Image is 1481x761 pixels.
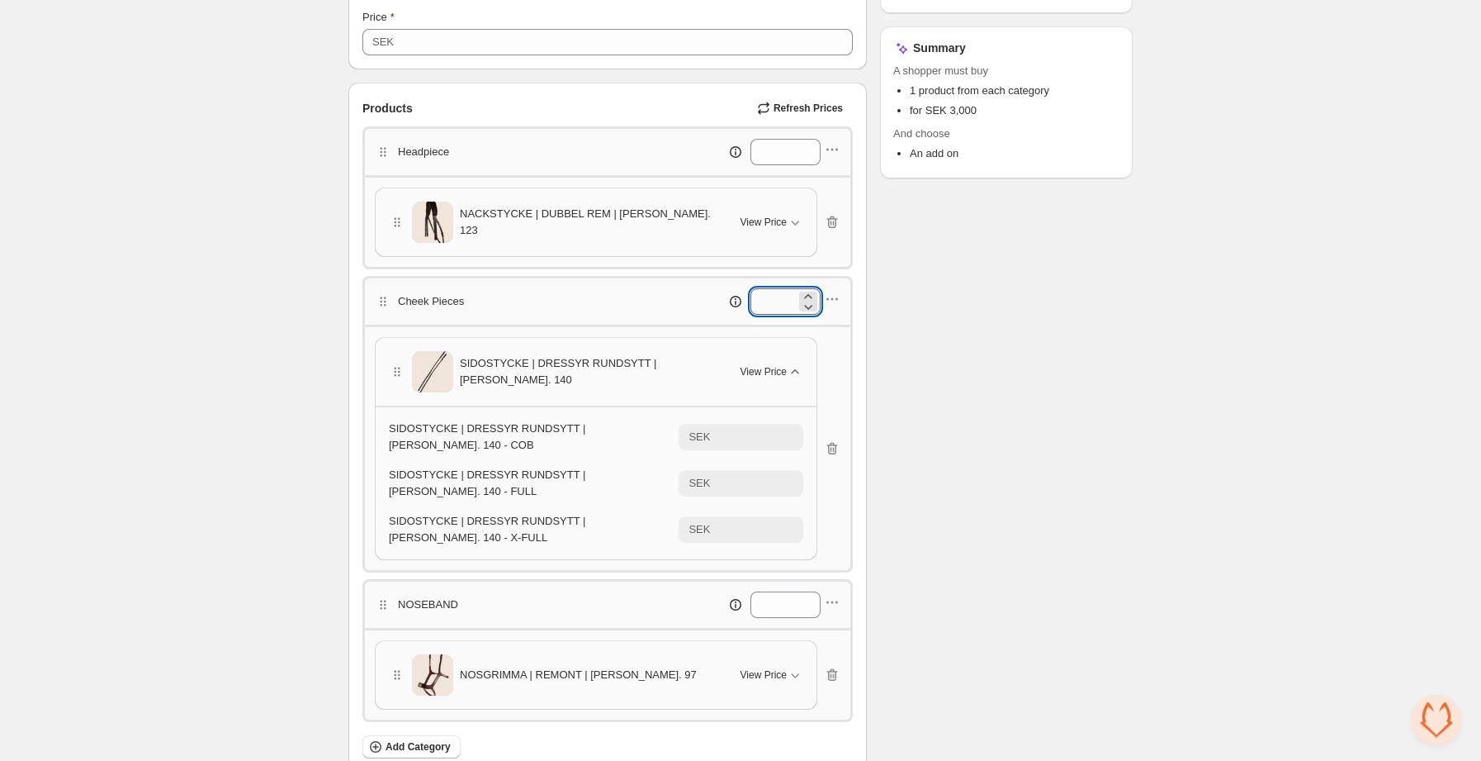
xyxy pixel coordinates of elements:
span: View Price [740,365,787,378]
span: SIDOSTYCKE | DRESSYR RUNDSYTT | [PERSON_NAME]. 140 - FULL [389,468,585,497]
button: Refresh Prices [750,97,853,120]
h3: Summary [913,40,966,56]
button: Add Category [362,735,461,759]
li: 1 product from each category [910,83,1119,99]
span: Refresh Prices [774,102,843,115]
div: Відкритий чат [1412,695,1461,744]
span: NOSGRIMMA | REMONT | [PERSON_NAME]. 97 [460,667,697,683]
button: View Price [731,359,813,385]
span: View Price [740,216,787,229]
span: NACKSTYCKE | DUBBEL REM | [PERSON_NAME]. 123 [460,206,721,239]
img: SIDOSTYCKE | DRESSYR RUNDSYTT | BRUN Nr. 140 [412,346,453,398]
span: SIDOSTYCKE | DRESSYR RUNDSYTT | [PERSON_NAME]. 140 - X-FULL [389,515,585,544]
div: SEK [372,34,394,50]
div: SEK [688,429,710,445]
span: A shopper must buy [893,63,1119,79]
li: An add on [910,145,1119,162]
p: Cheek Pieces [398,293,464,310]
span: Products [362,100,413,117]
img: NOSGRIMMA | REMONT | BRUN Nr. 97 [412,649,453,702]
p: Headpiece [398,144,449,160]
label: Price [362,9,395,26]
img: NACKSTYCKE | DUBBEL REM | BRUN Nr. 123 [412,197,453,249]
span: And choose [893,126,1119,142]
p: NOSEBAND [398,597,458,613]
div: SEK [688,521,710,538]
span: SIDOSTYCKE | DRESSYR RUNDSYTT | [PERSON_NAME]. 140 [460,355,721,388]
li: for SEK 3,000 [910,102,1119,119]
span: SIDOSTYCKE | DRESSYR RUNDSYTT | [PERSON_NAME]. 140 - COB [389,422,585,451]
span: View Price [740,668,787,682]
div: SEK [688,475,710,492]
button: View Price [731,209,813,235]
span: Add Category [386,740,451,754]
button: View Price [731,662,813,688]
